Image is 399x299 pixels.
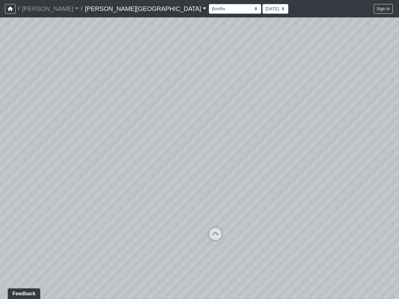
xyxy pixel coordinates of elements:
[374,4,393,14] button: Sign in
[22,2,79,15] a: [PERSON_NAME]
[16,2,22,15] span: /
[79,2,85,15] span: /
[5,287,41,299] iframe: Ybug feedback widget
[85,2,206,15] a: [PERSON_NAME][GEOGRAPHIC_DATA]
